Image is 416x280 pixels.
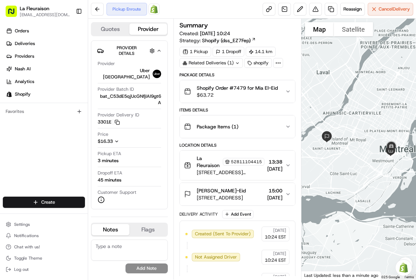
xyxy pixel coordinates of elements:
button: La Fleuraison[EMAIL_ADDRESS][DOMAIN_NAME] [3,3,73,20]
span: Provider Delivery ID [98,112,139,118]
span: La Fleuraison [197,155,221,169]
span: [PERSON_NAME] [22,109,57,115]
button: La Fleuraison [20,5,49,12]
h3: Summary [179,22,208,28]
button: [PERSON_NAME]-Eid[STREET_ADDRESS]15:00[DATE] [180,183,295,205]
span: Price [98,131,108,138]
span: [DATE] [273,251,286,256]
button: Settings [3,219,85,229]
span: Analytics [15,78,34,85]
span: [PERSON_NAME]-Eid [197,187,246,194]
div: 1 Dropoff [213,47,244,57]
button: La Fleuraison52811104415[STREET_ADDRESS][PERSON_NAME]13:38[DATE] [180,151,295,180]
button: Show satellite imagery [334,22,373,36]
button: Shopify Order #7479 for Mia El-Eid$63.72 [180,80,295,103]
a: Shopify [148,4,160,15]
button: Provider Details [97,44,162,58]
div: Last Updated: less than a minute ago [301,271,381,280]
a: Shopify (dss_EZ7Fep) [202,37,256,44]
span: Knowledge Base [14,138,54,145]
span: Customer Support [98,189,136,196]
span: Shopify (dss_EZ7Fep) [202,37,251,44]
button: Flags [129,224,167,235]
span: 15:00 [267,187,282,194]
span: [STREET_ADDRESS][PERSON_NAME] [197,169,264,176]
span: Orders [15,28,29,34]
img: uber-new-logo.jpeg [153,70,161,78]
div: 💻 [60,139,65,145]
span: Deliveries [15,40,35,47]
img: 1736555255976-a54dd68f-1ca7-489b-9aae-adbdc363a1c4 [14,109,20,115]
img: Shopify logo [6,91,12,97]
span: bat_C53dE5qjUcGNfjIAI9gt6A [98,93,161,106]
span: Dropoff ETA [98,170,122,176]
button: Create [3,197,85,208]
div: 1 Pickup [179,47,211,57]
span: Pickup ETA [98,151,121,157]
span: Created: [179,30,230,37]
span: 52811104415 [231,159,262,165]
a: Powered byPylon [50,155,85,161]
button: Start new chat [120,69,128,78]
button: Notifications [3,231,85,241]
div: shopify [244,58,272,68]
a: Shopify [3,89,88,100]
span: $63.72 [197,91,278,98]
span: Log out [14,267,29,272]
p: Welcome 👋 [7,28,128,39]
button: Notes [92,224,129,235]
a: Orders [3,25,88,37]
span: Settings [14,222,30,227]
span: 10:24 EST [265,234,286,240]
span: Not Assigned Driver [195,254,237,260]
span: [STREET_ADDRESS] [197,194,246,201]
button: 3301E [98,119,120,125]
span: 10:24 EST [265,257,286,263]
a: Open this area in Google Maps (opens a new window) [303,271,326,280]
button: CancelDelivery [368,3,413,15]
a: Nash AI [3,63,88,75]
a: Providers [3,51,88,62]
span: Created (Sent To Provider) [195,231,251,237]
span: Provider [98,61,115,67]
a: Deliveries [3,38,88,49]
div: Strategy: [179,37,256,44]
button: $16.33 [98,138,160,145]
span: 13:38 [267,158,282,165]
input: Clear [18,45,116,53]
div: Items Details [179,107,295,113]
div: Past conversations [7,91,47,97]
span: Cancel Delivery [379,6,410,12]
span: [DATE] [273,228,286,233]
button: Map camera controls [398,257,412,271]
div: Related Deliveries (1) [179,58,243,68]
button: [EMAIL_ADDRESS][DOMAIN_NAME] [20,12,70,18]
img: Nash [7,7,21,21]
img: Google [303,271,326,280]
div: Delivery Activity [179,211,218,217]
button: Provider [129,24,167,35]
span: [DATE] [273,274,286,280]
div: Favorites [3,106,85,117]
button: Package Items (1) [180,115,295,138]
button: Log out [3,265,85,274]
span: Uber [GEOGRAPHIC_DATA] [98,68,150,80]
span: [DATE] [267,194,282,201]
a: Analytics [3,76,88,87]
img: Masood Aslam [7,102,18,114]
span: Notifications [14,233,39,238]
div: 📗 [7,139,13,145]
button: Chat with us! [3,242,85,252]
span: Reassign [343,6,362,12]
span: Toggle Theme [14,255,42,261]
span: Chat with us! [14,244,40,250]
span: Provider Batch ID [98,86,134,93]
span: Shopify Order #7479 for Mia El-Eid [197,84,278,91]
span: [DATE] 10:24 [200,30,230,37]
span: [DATE] [267,165,282,172]
span: Shopify [15,91,31,97]
div: Package Details [179,72,295,78]
button: Reassign [340,3,365,15]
